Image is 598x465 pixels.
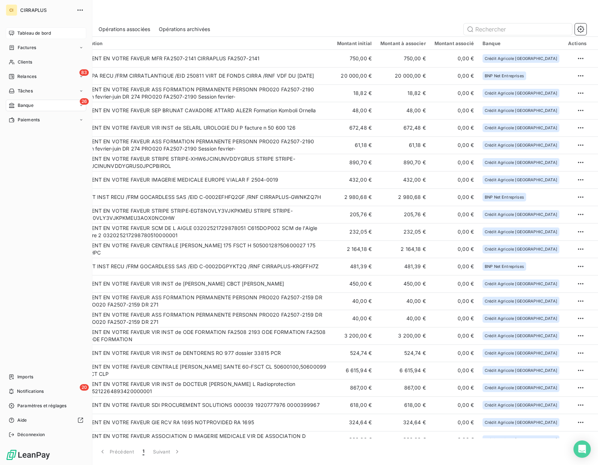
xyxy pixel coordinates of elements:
td: 890,70 € [333,154,376,171]
td: 524,74 € [333,344,376,362]
span: Crédit Agricole [GEOGRAPHIC_DATA] [485,247,557,251]
span: Crédit Agricole [GEOGRAPHIC_DATA] [485,351,557,355]
span: Crédit Agricole [GEOGRAPHIC_DATA] [485,178,557,182]
span: BNP Net Entreprises [485,195,524,199]
a: Clients [6,56,86,68]
td: 432,00 € [376,171,430,188]
td: 0,00 € [430,344,478,362]
span: Crédit Agricole [GEOGRAPHIC_DATA] [485,108,557,113]
td: VIREMENT EN VOTRE FAVEUR GIE RCV RA 1695 NOTPROVIDED RA 1695 [71,414,333,431]
td: 450,00 € [333,275,376,292]
td: 0,00 € [430,431,478,448]
td: 232,05 € [333,223,376,240]
span: 20 [80,384,89,391]
span: BNP Net Entreprises [485,264,524,269]
td: 432,00 € [333,171,376,188]
td: 2 980,68 € [376,188,430,206]
td: 0,00 € [430,67,478,84]
td: VIR SEPA RECU /FRM CIRRATLANTIQUE /EID 250811 VIRT DE FONDS CIRRA /RNF VDF DU [DATE] [71,67,333,84]
td: 0,00 € [430,188,478,206]
td: 0,00 € [430,310,478,327]
td: 18,82 € [376,84,430,102]
span: Clients [18,59,32,65]
td: VIREMENT EN VOTRE FAVEUR VIR INST de [PERSON_NAME] CBCT [PERSON_NAME] [71,275,333,292]
td: 61,18 € [376,136,430,154]
span: Tâches [18,88,33,94]
td: 40,00 € [376,310,430,327]
span: CIRRAPLUS [20,7,72,13]
td: VIREMENT EN VOTRE FAVEUR ASSOCIATION D IMAGERIE MEDICALE VIR DE ASSOCIATION D IMAGERIE MEDIC VH51... [71,431,333,448]
span: Déconnexion [17,431,45,438]
a: Tableau de bord [6,27,86,39]
td: 324,64 € [333,414,376,431]
td: 672,48 € [376,119,430,136]
td: VIREMENT EN VOTRE FAVEUR ASS FORMATION PERMANENTE PERSONN PRO020 FA2507-2190 Session fevrier-juin... [71,84,333,102]
span: Crédit Agricole [GEOGRAPHIC_DATA] [485,334,557,338]
span: Paiements [18,117,40,123]
img: Logo LeanPay [6,449,51,461]
td: 40,00 € [376,292,430,310]
td: 2 164,18 € [333,240,376,258]
span: Crédit Agricole [GEOGRAPHIC_DATA] [485,212,557,217]
td: 40,00 € [333,292,376,310]
div: Montant à associer [380,40,426,46]
td: 672,48 € [333,119,376,136]
td: 481,39 € [376,258,430,275]
div: Actions [568,40,586,46]
td: 3 200,00 € [333,327,376,344]
td: 0,00 € [430,154,478,171]
span: Paramètres et réglages [17,403,66,409]
td: 20 000,00 € [376,67,430,84]
a: Factures [6,42,86,53]
td: 205,76 € [333,206,376,223]
span: Crédit Agricole [GEOGRAPHIC_DATA] [485,230,557,234]
td: 48,00 € [333,102,376,119]
td: 0,00 € [430,240,478,258]
td: 750,00 € [333,50,376,67]
span: Crédit Agricole [GEOGRAPHIC_DATA] [485,420,557,425]
span: Crédit Agricole [GEOGRAPHIC_DATA] [485,299,557,303]
a: Tâches [6,85,86,97]
td: 867,00 € [333,379,376,396]
td: VIREMENT EN VOTRE FAVEUR MFR FA2507-2141 CIRRAPLUS FA2507-2141 [71,50,333,67]
td: 0,00 € [430,275,478,292]
td: VIREMENT EN VOTRE FAVEUR IMAGERIE MEDICALE EUROPE VIALAR F 2504-0019 [71,171,333,188]
span: Banque [18,102,34,109]
td: 750,00 € [376,50,430,67]
a: 26Banque [6,100,86,111]
td: 0,00 € [430,362,478,379]
td: 0,00 € [430,292,478,310]
span: Opérations associées [99,26,150,33]
td: VIREMENT EN VOTRE FAVEUR STRIPE STRIPE-XHW6JCINUNVDDYGRUS STRIPE STRIPE-XHW6JCINUNVDDYGRUS0JPCPBIROL [71,154,333,171]
span: Aide [17,417,27,423]
span: Crédit Agricole [GEOGRAPHIC_DATA] [485,91,557,95]
td: VIREMENT EN VOTRE FAVEUR CENTRALE [PERSON_NAME] 175 FSCT H 50500128?50600027 175 FSCT HPC [71,240,333,258]
td: 0,00 € [430,84,478,102]
td: VIREMENT EN VOTRE FAVEUR VIR INST de SELARL UROLOGIE DU P facture n 50 600 126 [71,119,333,136]
span: 1 [143,448,144,455]
a: Aide [6,414,86,426]
td: 0,00 € [430,396,478,414]
td: VIREMENT EN VOTRE FAVEUR ASS FORMATION PERMANENTE PERSONN PRO020 FA2507-2159 DR 271 PRO020 FA2507... [71,310,333,327]
button: Suivant [149,444,185,459]
td: VIREMENT EN VOTRE FAVEUR VIR INST de ODE FORMATION FA2508 2193 ODE FORMATION FA2508 2193 ODE FORM... [71,327,333,344]
td: 0,00 € [430,206,478,223]
span: BNP Net Entreprises [485,74,524,78]
span: Tableau de bord [17,30,51,36]
span: Crédit Agricole [GEOGRAPHIC_DATA] [485,282,557,286]
td: VIREMENT EN VOTRE FAVEUR ASS FORMATION PERMANENTE PERSONN PRO020 FA2507-2190 Session fevrier-juin... [71,136,333,154]
td: 0,00 € [430,258,478,275]
td: VIREMENT EN VOTRE FAVEUR SDI PROCUREMENT SOLUTIONS 000039 1920777976 0000399967 [71,396,333,414]
div: Montant associé [435,40,474,46]
span: Crédit Agricole [GEOGRAPHIC_DATA] [485,386,557,390]
span: Relances [17,73,36,80]
td: 6 615,94 € [333,362,376,379]
td: 0,00 € [430,119,478,136]
td: 360,00 € [333,431,376,448]
td: 481,39 € [333,258,376,275]
td: 18,82 € [333,84,376,102]
td: 6 615,94 € [376,362,430,379]
td: VIREMENT EN VOTRE FAVEUR SEP BRUNAT CAVADORE ATTARD ALEZR Formation Komboli Ornella [71,102,333,119]
td: 0,00 € [430,327,478,344]
span: Crédit Agricole [GEOGRAPHIC_DATA] [485,126,557,130]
